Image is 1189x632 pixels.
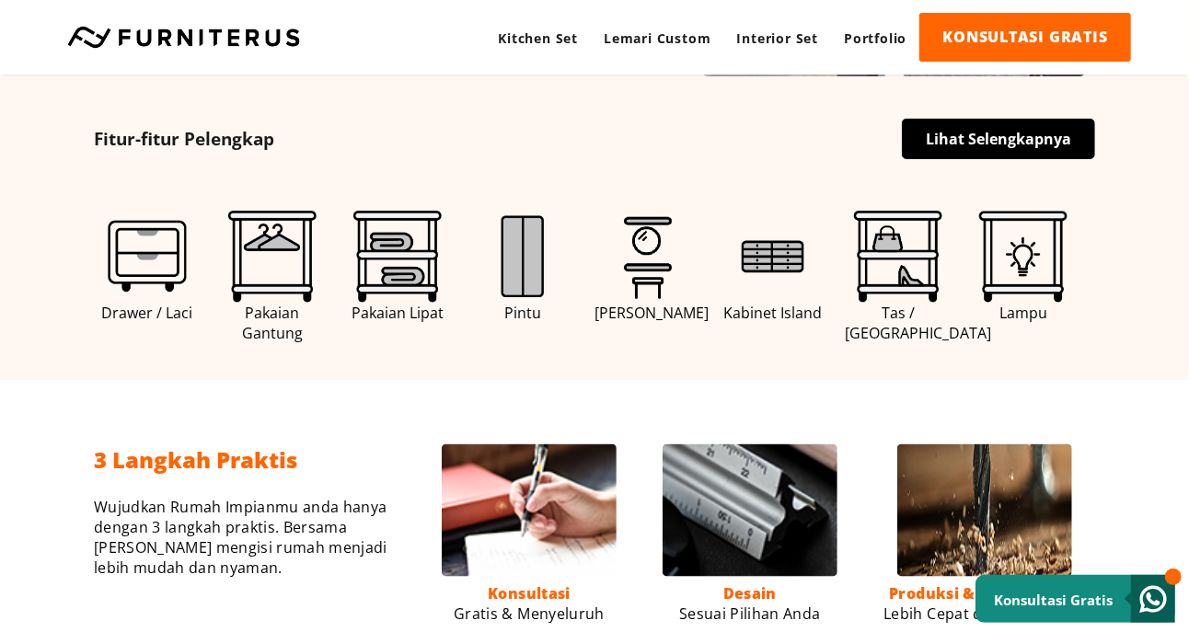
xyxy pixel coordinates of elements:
p: Gratis & Menyeluruh [419,603,640,624]
p: Wujudkan Rumah Impianmu anda hanya dengan 3 langkah praktis. Bersama [PERSON_NAME] mengisi rumah ... [94,497,419,578]
h5: Fitur-fitur Pelengkap [94,127,1095,160]
a: KONSULTASI GRATIS [919,13,1131,62]
img: Tas%20Sepatu-01.png [852,211,944,303]
img: Lightning.png [979,211,1068,303]
a: Konsultasi Gratis [975,575,1175,623]
img: Baju%20Lipat-01.png [352,211,444,303]
small: Konsultasi Gratis [994,591,1113,609]
h2: 3 Langkah Praktis [94,444,419,475]
img: Island-01.png [727,211,819,303]
span: Lampu [970,303,1077,323]
span: Kabinet Island [720,303,826,323]
a: Kitchen Set [485,13,591,63]
a: Lihat Selengkapnya [902,119,1095,159]
img: Baju%20Gantung-01.png [226,211,318,303]
span: [PERSON_NAME] [594,303,701,323]
span: Pakaian Gantung [219,303,326,343]
p: Sesuai Pilihan Anda [640,603,860,624]
span: Pakaian Lipat [344,303,451,323]
p: Konsultasi [419,583,640,603]
p: Produksi & Pemasangan [874,583,1095,603]
span: Pintu [469,303,576,323]
a: Interior Set [724,13,832,63]
img: Meja%20Rias-01.png [602,211,694,303]
a: Lemari Custom [591,13,723,63]
span: Tas / [GEOGRAPHIC_DATA] [845,303,952,343]
a: Portfolio [831,13,919,63]
p: Desain [640,583,860,603]
img: Jenis%20Pintu-01.png [477,211,569,303]
p: Lebih Cepat dan Berkualitas [874,603,1095,624]
img: Drawer-01.png [101,211,193,303]
span: Drawer / Laci [94,303,201,323]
